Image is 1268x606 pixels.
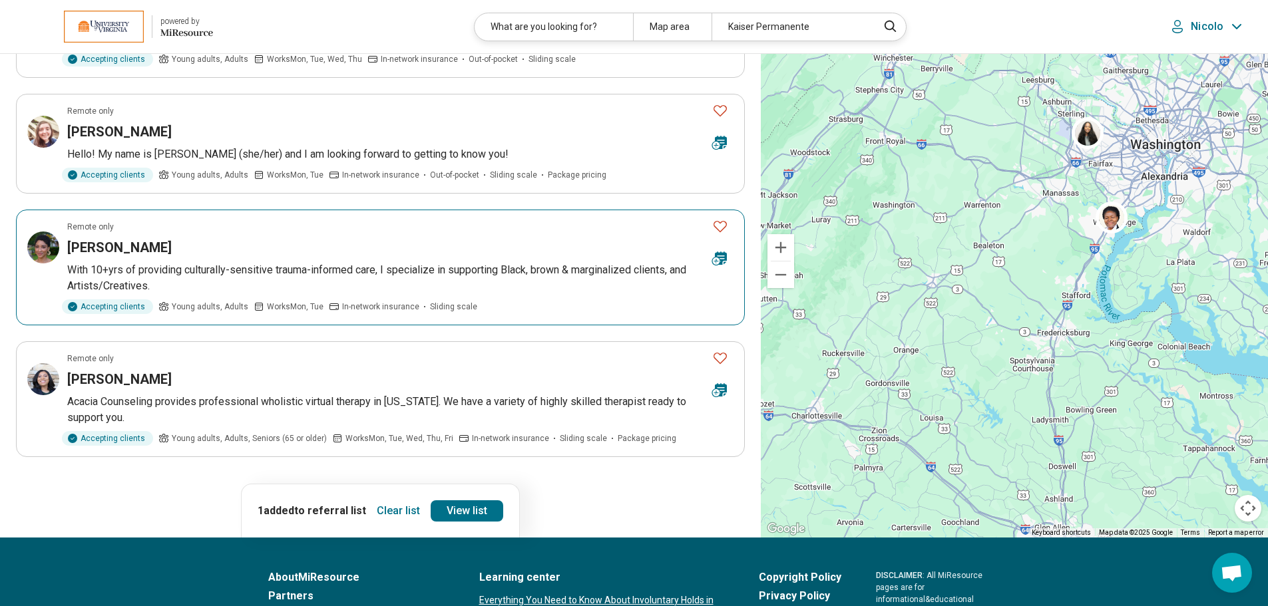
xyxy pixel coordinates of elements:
[528,53,576,65] span: Sliding scale
[268,588,445,604] a: Partners
[548,169,606,181] span: Package pricing
[172,169,248,181] span: Young adults, Adults
[1099,529,1173,536] span: Map data ©2025 Google
[618,432,676,444] span: Package pricing
[62,52,153,67] div: Accepting clients
[707,97,734,124] button: Favorite
[267,169,323,181] span: Works Mon, Tue
[67,353,114,365] p: Remote only
[67,221,114,233] p: Remote only
[62,431,153,446] div: Accepting clients
[67,262,734,294] p: With 10+yrs of providing culturally-sensitive trauma-informed care, I specialize in supporting Bl...
[64,11,144,43] img: University of Virginia
[1181,529,1200,536] a: Terms (opens in new tab)
[267,301,323,313] span: Works Mon, Tue
[430,169,479,181] span: Out-of-pocket
[479,569,724,585] a: Learning center
[472,432,549,444] span: In-network insurance
[21,11,213,43] a: University of Virginiapowered by
[431,500,503,522] a: View list
[712,13,869,41] div: Kaiser Permanente
[767,261,794,288] button: Zoom out
[707,213,734,240] button: Favorite
[876,571,923,580] span: DISCLAIMER
[67,238,172,257] h3: [PERSON_NAME]
[560,432,607,444] span: Sliding scale
[1208,529,1264,536] a: Report a map error
[67,105,114,117] p: Remote only
[67,122,172,141] h3: [PERSON_NAME]
[1212,553,1252,593] div: Open chat
[294,504,366,517] span: to referral list
[342,169,419,181] span: In-network insurance
[172,53,248,65] span: Young adults, Adults
[707,345,734,372] button: Favorite
[62,299,153,314] div: Accepting clients
[1191,20,1223,33] p: Nicolo
[258,503,366,519] p: 1 added
[268,569,445,585] a: AboutMiResource
[1235,495,1261,522] button: Map camera controls
[345,432,453,444] span: Works Mon, Tue, Wed, Thu, Fri
[67,146,734,162] p: Hello! My name is [PERSON_NAME] (she/her) and I am looking forward to getting to know you!
[160,15,213,27] div: powered by
[342,301,419,313] span: In-network insurance
[1032,528,1091,537] button: Keyboard shortcuts
[475,13,632,41] div: What are you looking for?
[267,53,362,65] span: Works Mon, Tue, Wed, Thu
[62,168,153,182] div: Accepting clients
[759,569,841,585] a: Copyright Policy
[67,370,172,388] h3: [PERSON_NAME]
[767,234,794,261] button: Zoom in
[172,432,327,444] span: Young adults, Adults, Seniors (65 or older)
[490,169,537,181] span: Sliding scale
[67,394,734,426] p: Acacia Counseling provides professional wholistic virtual therapy in [US_STATE]. We have a variet...
[381,53,458,65] span: In-network insurance
[633,13,712,41] div: Map area
[764,520,808,537] img: Google
[764,520,808,537] a: Open this area in Google Maps (opens a new window)
[430,301,477,313] span: Sliding scale
[469,53,518,65] span: Out-of-pocket
[371,500,425,522] button: Clear list
[759,588,841,604] a: Privacy Policy
[172,301,248,313] span: Young adults, Adults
